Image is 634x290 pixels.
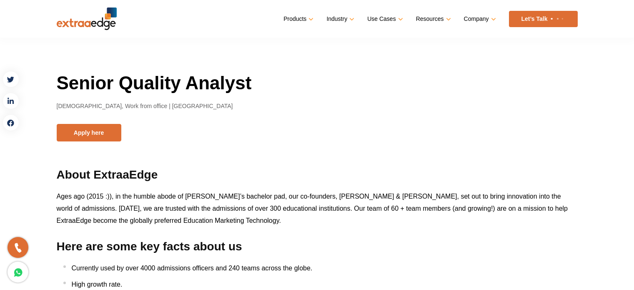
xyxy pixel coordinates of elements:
a: linkedin [3,93,19,109]
button: Apply here [57,124,121,141]
a: Let’s Talk [509,11,578,27]
a: twitter [3,71,19,88]
a: Company [464,13,494,25]
span: Ages ago (2015 :)), in the humble abode of [PERSON_NAME]’s bachelor pad, our co-founders, [PERSON... [57,193,568,224]
span: High growth rate. [72,281,123,288]
a: facebook [3,114,19,131]
a: Resources [416,13,449,25]
b: About ExtraaEdge [57,168,158,181]
h1: Senior Quality Analyst [57,71,578,95]
b: Here are some key facts about us [57,240,242,253]
a: Use Cases [367,13,401,25]
span: Currently used by over 4000 admissions officers and 240 teams across the globe. [72,265,313,272]
a: Products [283,13,312,25]
a: Industry [326,13,353,25]
p: [DEMOGRAPHIC_DATA], Work from office | [GEOGRAPHIC_DATA] [57,101,578,111]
